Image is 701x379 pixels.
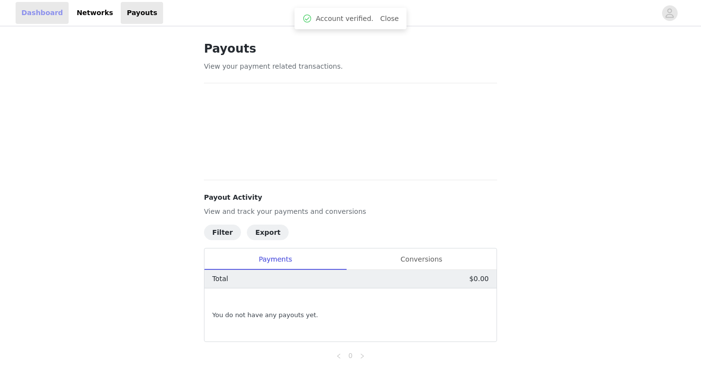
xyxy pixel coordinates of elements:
[204,192,497,203] h4: Payout Activity
[380,15,399,22] a: Close
[359,353,365,359] i: icon: right
[204,248,346,270] div: Payments
[345,350,356,361] a: 0
[204,225,241,240] button: Filter
[336,353,342,359] i: icon: left
[204,207,497,217] p: View and track your payments and conversions
[204,40,497,57] h1: Payouts
[71,2,119,24] a: Networks
[356,350,368,361] li: Next Page
[204,61,497,72] p: View your payment related transactions.
[469,274,489,284] p: $0.00
[121,2,163,24] a: Payouts
[247,225,289,240] button: Export
[212,310,318,320] span: You do not have any payouts yet.
[212,274,228,284] p: Total
[346,248,497,270] div: Conversions
[316,14,373,24] span: Account verified.
[665,5,674,21] div: avatar
[16,2,69,24] a: Dashboard
[333,350,345,361] li: Previous Page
